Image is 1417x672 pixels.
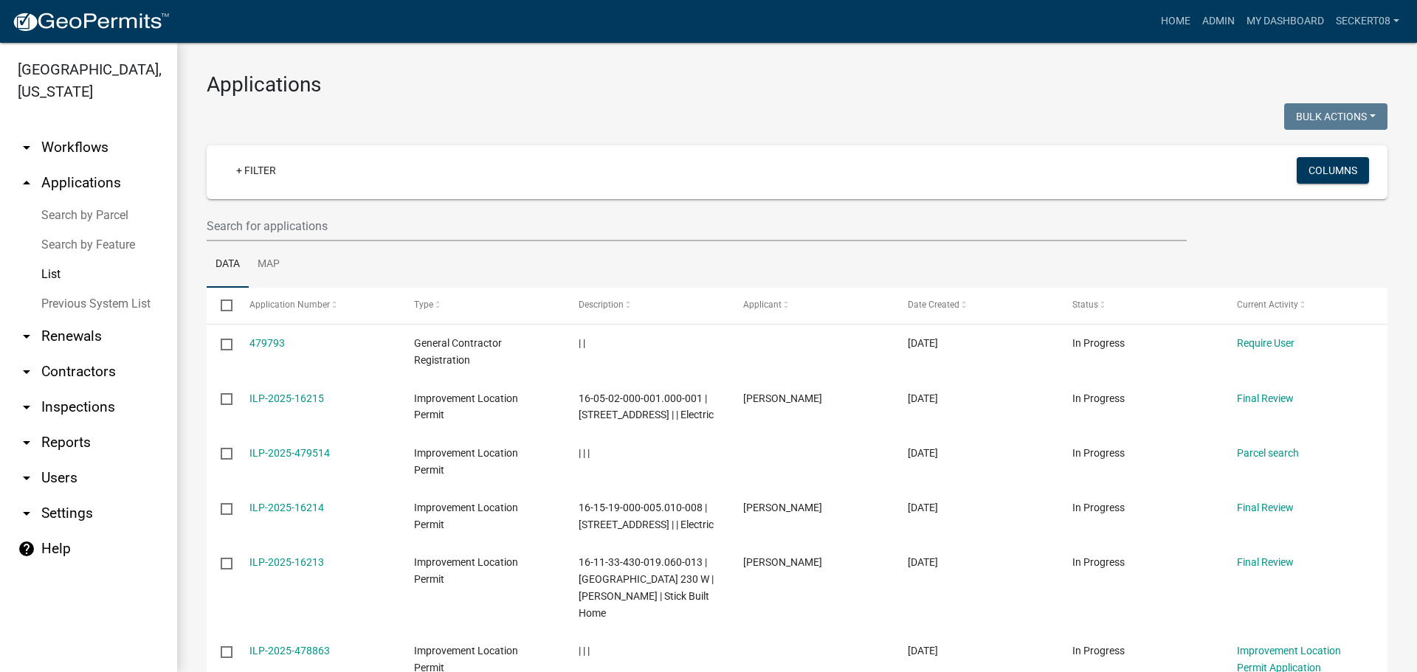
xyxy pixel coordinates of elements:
span: Current Activity [1237,299,1298,310]
span: In Progress [1072,392,1125,404]
span: Improvement Location Permit [414,502,518,530]
a: Final Review [1237,502,1294,513]
span: Description [579,299,624,310]
span: 09/15/2025 [908,645,938,657]
a: Final Review [1237,392,1294,404]
button: Bulk Actions [1284,103,1387,130]
a: Parcel search [1237,447,1299,459]
datatable-header-cell: Current Activity [1223,288,1387,323]
span: Applicant [743,299,782,310]
span: | | [579,337,585,349]
datatable-header-cell: Select [207,288,235,323]
span: In Progress [1072,447,1125,459]
span: 16-15-19-000-005.010-008 | 1083 E CO RD 820 S | | Electric [579,502,714,530]
span: In Progress [1072,556,1125,568]
span: 16-05-02-000-001.000-001 | 7010 N COUNTY ROAD 650 W | | Electric [579,392,714,421]
a: + Filter [224,157,288,184]
a: Require User [1237,337,1294,349]
datatable-header-cell: Status [1058,288,1223,323]
a: Admin [1196,7,1241,35]
span: Application Number [249,299,330,310]
span: Debbie Martin [743,556,822,568]
i: arrow_drop_up [18,174,35,192]
a: seckert08 [1330,7,1405,35]
span: Improvement Location Permit [414,392,518,421]
span: 09/17/2025 [908,392,938,404]
span: General Contractor Registration [414,337,502,366]
input: Search for applications [207,211,1187,241]
span: In Progress [1072,502,1125,513]
datatable-header-cell: Applicant [729,288,894,323]
h3: Applications [207,72,1387,97]
datatable-header-cell: Date Created [894,288,1058,323]
a: ILP-2025-16213 [249,556,324,568]
i: help [18,540,35,558]
span: In Progress [1072,645,1125,657]
i: arrow_drop_down [18,469,35,487]
span: Improvement Location Permit [414,447,518,476]
a: ILP-2025-479514 [249,447,330,459]
span: 09/17/2025 [908,337,938,349]
a: Data [207,241,249,288]
i: arrow_drop_down [18,505,35,522]
span: Status [1072,299,1098,310]
i: arrow_drop_down [18,328,35,345]
span: | | | [579,645,590,657]
a: ILP-2025-16215 [249,392,324,404]
span: Sarah Eckert [743,502,822,513]
a: Map [249,241,289,288]
datatable-header-cell: Description [565,288,729,323]
span: Type [414,299,433,310]
datatable-header-cell: Type [399,288,564,323]
a: 479793 [249,337,285,349]
datatable-header-cell: Application Number [235,288,399,323]
a: Home [1155,7,1196,35]
i: arrow_drop_down [18,398,35,416]
span: 16-11-33-430-019.060-013 | S CO RD 230 W | Jan Roberson | Stick Built Home [579,556,714,618]
i: arrow_drop_down [18,139,35,156]
a: Final Review [1237,556,1294,568]
a: ILP-2025-16214 [249,502,324,513]
span: 09/16/2025 [908,556,938,568]
button: Columns [1297,157,1369,184]
a: My Dashboard [1241,7,1330,35]
i: arrow_drop_down [18,363,35,381]
span: | | | [579,447,590,459]
span: Date Created [908,299,959,310]
i: arrow_drop_down [18,434,35,451]
span: 09/16/2025 [908,502,938,513]
span: In Progress [1072,337,1125,349]
span: Sarah Eckert [743,392,822,404]
span: 09/16/2025 [908,447,938,459]
span: Improvement Location Permit [414,556,518,585]
a: ILP-2025-478863 [249,645,330,657]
